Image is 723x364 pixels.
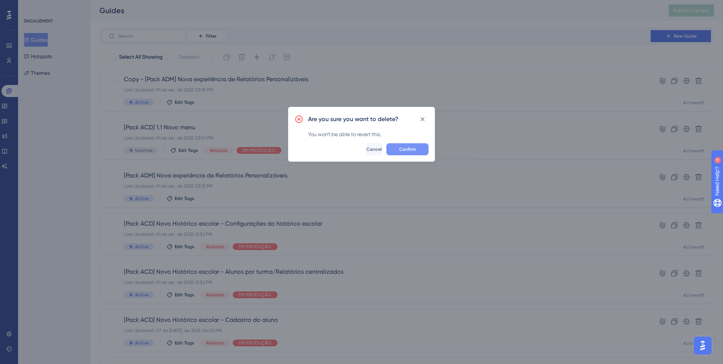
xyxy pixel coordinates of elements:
span: Cancel [366,146,382,152]
div: 4 [52,4,55,10]
span: Need Help? [18,2,47,11]
h2: Are you sure you want to delete? [308,115,398,124]
div: You won't be able to revert this. [308,130,429,139]
span: Confirm [399,146,416,152]
iframe: UserGuiding AI Assistant Launcher [691,334,714,357]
